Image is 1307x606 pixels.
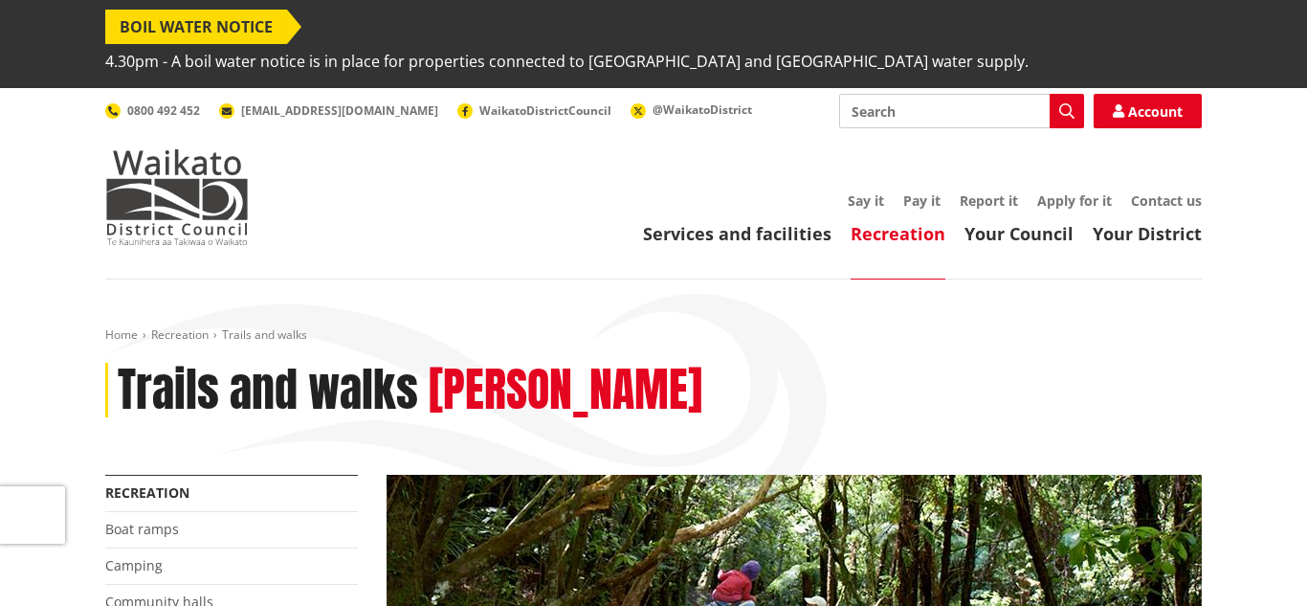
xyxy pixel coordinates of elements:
[105,556,163,574] a: Camping
[222,326,307,343] span: Trails and walks
[903,191,941,210] a: Pay it
[105,483,189,502] a: Recreation
[105,102,200,119] a: 0800 492 452
[105,149,249,245] img: Waikato District Council - Te Kaunihera aa Takiwaa o Waikato
[429,363,702,418] h2: [PERSON_NAME]
[118,363,418,418] h1: Trails and walks
[1037,191,1112,210] a: Apply for it
[105,326,138,343] a: Home
[839,94,1084,128] input: Search input
[1131,191,1202,210] a: Contact us
[848,191,884,210] a: Say it
[851,222,945,245] a: Recreation
[457,102,611,119] a: WaikatoDistrictCouncil
[631,101,752,118] a: @WaikatoDistrict
[219,102,438,119] a: [EMAIL_ADDRESS][DOMAIN_NAME]
[960,191,1018,210] a: Report it
[964,222,1074,245] a: Your Council
[105,44,1029,79] span: 4.30pm - A boil water notice is in place for properties connected to [GEOGRAPHIC_DATA] and [GEOGR...
[151,326,209,343] a: Recreation
[643,222,831,245] a: Services and facilities
[105,10,287,44] span: BOIL WATER NOTICE
[105,327,1202,344] nav: breadcrumb
[1094,94,1202,128] a: Account
[479,102,611,119] span: WaikatoDistrictCouncil
[241,102,438,119] span: [EMAIL_ADDRESS][DOMAIN_NAME]
[127,102,200,119] span: 0800 492 452
[105,520,179,538] a: Boat ramps
[1093,222,1202,245] a: Your District
[653,101,752,118] span: @WaikatoDistrict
